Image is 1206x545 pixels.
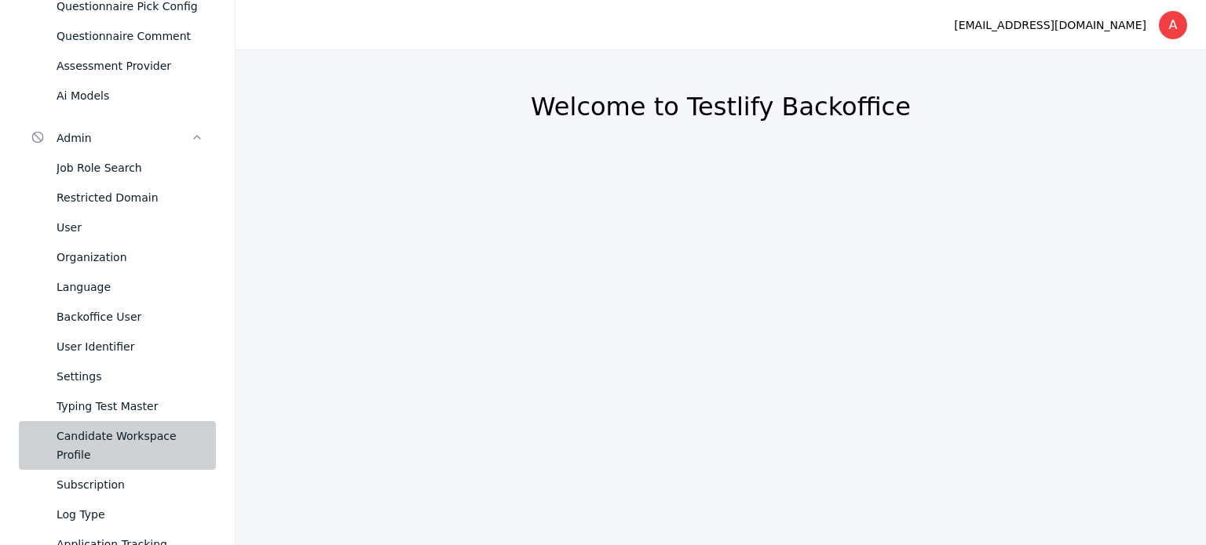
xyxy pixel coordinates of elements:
div: Organization [57,248,203,267]
div: Ai Models [57,86,203,105]
a: User [19,213,216,242]
div: Backoffice User [57,307,203,326]
a: Questionnaire Comment [19,21,216,51]
a: Typing Test Master [19,391,216,421]
h2: Welcome to Testlify Backoffice [273,91,1168,122]
div: Job Role Search [57,158,203,177]
a: Language [19,272,216,302]
a: Restricted Domain [19,183,216,213]
div: Log Type [57,505,203,524]
div: Questionnaire Comment [57,27,203,45]
a: User Identifier [19,332,216,362]
a: Assessment Provider [19,51,216,81]
a: Organization [19,242,216,272]
a: Settings [19,362,216,391]
a: Log Type [19,500,216,529]
div: Admin [57,129,191,147]
div: Typing Test Master [57,397,203,416]
a: Job Role Search [19,153,216,183]
div: A [1159,11,1187,39]
div: Restricted Domain [57,188,203,207]
a: Backoffice User [19,302,216,332]
div: Subscription [57,475,203,494]
a: Subscription [19,470,216,500]
a: Candidate Workspace Profile [19,421,216,470]
div: Assessment Provider [57,56,203,75]
div: [EMAIL_ADDRESS][DOMAIN_NAME] [954,16,1146,35]
div: User Identifier [57,337,203,356]
a: Ai Models [19,81,216,111]
div: User [57,218,203,237]
div: Settings [57,367,203,386]
div: Language [57,278,203,296]
div: Candidate Workspace Profile [57,427,203,464]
